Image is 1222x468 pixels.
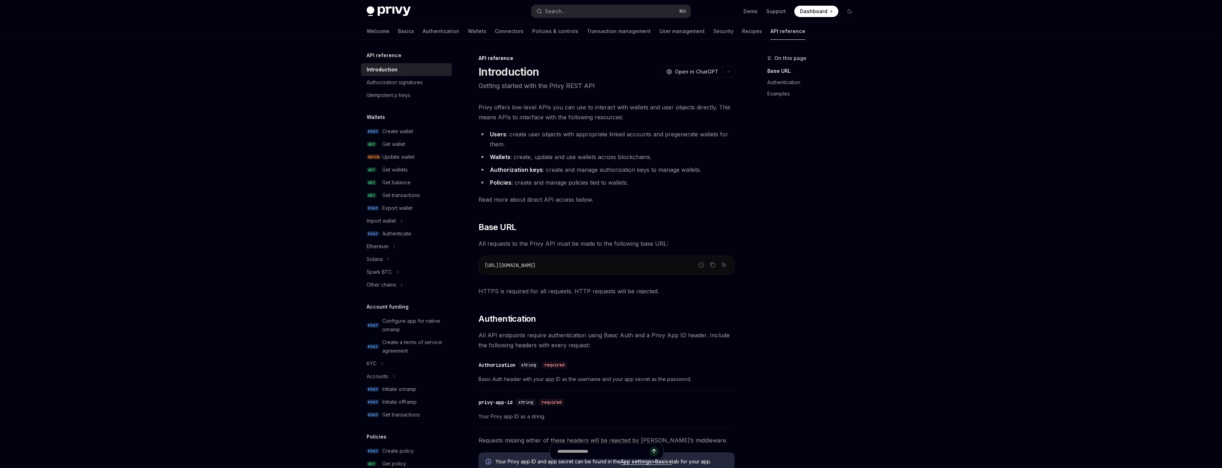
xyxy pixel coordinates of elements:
div: Other chains [367,281,396,289]
span: ⌘ K [679,9,686,14]
span: GET [367,180,377,185]
button: Open search [531,5,691,18]
span: Authentication [478,313,536,325]
h1: Introduction [478,65,539,78]
span: Privy offers low-level APIs you can use to interact with wallets and user objects directly. This ... [478,102,735,122]
span: POST [367,231,379,236]
button: Toggle Spark BTC section [361,266,452,278]
span: On this page [774,54,806,62]
div: Get transactions [382,191,420,200]
div: Authorization [478,361,515,369]
button: Toggle Accounts section [361,370,452,383]
a: Connectors [495,23,524,40]
h5: Account funding [367,303,409,311]
li: : create and manage authorization keys to manage wallets. [478,165,735,175]
a: POSTExport wallet [361,202,452,214]
button: Report incorrect code [697,260,706,270]
button: Copy the contents from the code block [708,260,717,270]
a: GETGet wallet [361,138,452,151]
div: required [542,361,567,369]
div: Create a terms of service agreement [382,338,448,355]
strong: Policies [490,179,512,186]
div: Search... [545,7,565,16]
li: : create user objects with appropriate linked accounts and pregenerate wallets for them. [478,129,735,149]
div: Update wallet [382,153,415,161]
span: Your Privy app ID as a string. [478,412,735,421]
span: Dashboard [800,8,827,15]
span: GET [367,167,377,173]
li: : create and manage policies tied to wallets. [478,178,735,187]
li: : create, update and use wallets across blockchains. [478,152,735,162]
span: GET [367,193,377,198]
div: Initiate onramp [382,385,416,393]
span: Open in ChatGPT [675,68,718,75]
h5: API reference [367,51,401,60]
span: POST [367,399,379,405]
button: Toggle Solana section [361,253,452,266]
a: Authentication [423,23,459,40]
span: All API endpoints require authentication using Basic Auth and a Privy App ID header. Include the ... [478,330,735,350]
a: POSTCreate a terms of service agreement [361,336,452,357]
span: string [518,399,533,405]
a: Idempotency keys [361,89,452,102]
a: Support [766,8,786,15]
div: Get balance [382,178,411,187]
a: GETGet wallets [361,163,452,176]
a: POSTConfigure app for native onramp [361,315,452,336]
span: POST [367,323,379,328]
a: Demo [744,8,758,15]
div: Import wallet [367,217,396,225]
span: [URL][DOMAIN_NAME] [485,262,536,268]
div: Initiate offramp [382,398,417,406]
a: PATCHUpdate wallet [361,151,452,163]
div: Create policy [382,447,414,455]
span: Requests missing either of these headers will be rejected by [PERSON_NAME]’s middleware. [478,435,735,445]
a: Recipes [742,23,762,40]
div: API reference [478,55,735,62]
p: Getting started with the Privy REST API [478,81,735,91]
a: GETGet balance [361,176,452,189]
div: KYC [367,359,377,368]
button: Ask AI [719,260,729,270]
a: Basics [398,23,414,40]
a: Transaction management [587,23,651,40]
span: HTTPS is required for all requests. HTTP requests will be rejected. [478,286,735,296]
img: dark logo [367,6,411,16]
div: Spark BTC [367,268,392,276]
span: All requests to the Privy API must be made to the following base URL: [478,239,735,249]
a: POSTCreate policy [361,445,452,457]
h5: Wallets [367,113,385,121]
h5: Policies [367,432,386,441]
div: Introduction [367,65,398,74]
button: Toggle Other chains section [361,278,452,291]
div: Authorization signatures [367,78,423,87]
span: string [521,362,536,368]
span: Basic Auth header with your app ID as the username and your app secret as the password. [478,375,735,383]
a: GETGet transactions [361,189,452,202]
button: Send message [649,446,659,456]
span: POST [367,448,379,454]
a: POSTCreate wallet [361,125,452,138]
div: Get policy [382,459,406,468]
a: API reference [770,23,805,40]
div: Solana [367,255,383,263]
div: Idempotency keys [367,91,410,99]
a: Policies & controls [532,23,578,40]
span: PATCH [367,154,381,160]
a: Wallets [468,23,486,40]
a: Welcome [367,23,389,40]
span: Read more about direct API access below. [478,195,735,205]
div: Get wallets [382,165,408,174]
a: Dashboard [794,6,838,17]
span: POST [367,412,379,418]
div: Accounts [367,372,388,381]
div: Create wallet [382,127,413,136]
button: Toggle Ethereum section [361,240,452,253]
span: POST [367,129,379,134]
a: POSTAuthenticate [361,227,452,240]
a: Examples [767,88,861,99]
div: Get wallet [382,140,405,148]
div: privy-app-id [478,399,513,406]
div: Authenticate [382,229,411,238]
button: Open in ChatGPT [662,66,723,78]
